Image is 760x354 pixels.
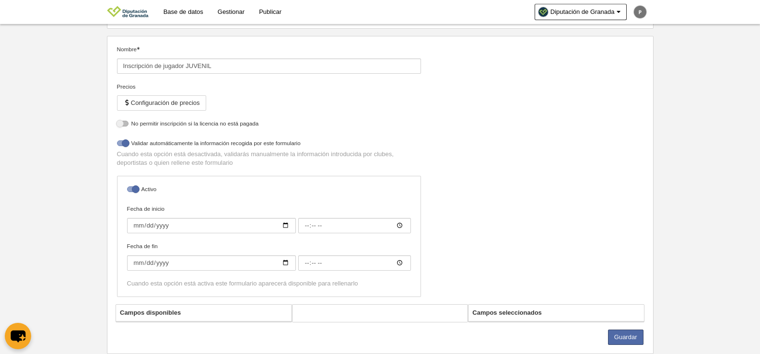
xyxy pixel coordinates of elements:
label: Activo [127,185,411,196]
input: Fecha de fin [298,255,411,271]
th: Campos disponibles [116,305,292,321]
i: Obligatorio [137,47,140,50]
input: Fecha de fin [127,255,296,271]
img: c2l6ZT0zMHgzMCZmcz05JnRleHQ9UCZiZz03NTc1NzU%3D.png [634,6,646,18]
button: Configuración de precios [117,95,206,111]
label: Validar automáticamente la información recogida por este formulario [117,139,421,150]
label: No permitir inscripción si la licencia no está pagada [117,119,421,130]
button: chat-button [5,323,31,349]
div: Precios [117,82,421,91]
th: Campos seleccionados [468,305,644,321]
a: Diputación de Granada [535,4,627,20]
input: Fecha de inicio [127,218,296,233]
button: Guardar [608,330,643,345]
div: Cuando esta opción está activa este formulario aparecerá disponible para rellenarlo [127,279,411,288]
label: Fecha de inicio [127,205,411,233]
img: Oa6SvBRBA39l.30x30.jpg [538,7,548,17]
p: Cuando esta opción está desactivada, validarás manualmente la información introducida por clubes,... [117,150,421,167]
label: Nombre [117,45,421,74]
input: Nombre [117,58,421,74]
span: Diputación de Granada [550,7,615,17]
label: Fecha de fin [127,242,411,271]
img: Diputación de Granada [107,6,149,17]
input: Fecha de inicio [298,218,411,233]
